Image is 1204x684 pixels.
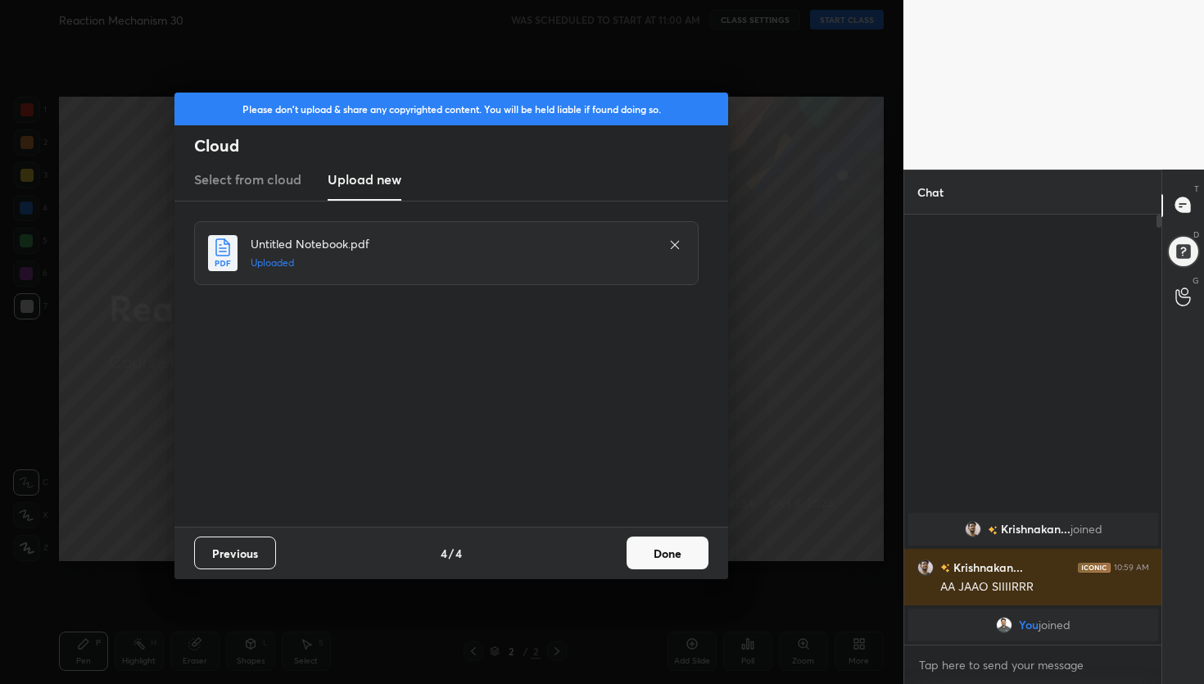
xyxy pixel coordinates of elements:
[1070,523,1102,536] span: joined
[904,170,957,214] p: Chat
[174,93,728,125] div: Please don't upload & share any copyrighted content. You will be held liable if found doing so.
[1000,523,1070,536] span: Krishnakan...
[1114,562,1149,572] div: 10:59 AM
[455,545,462,562] h4: 4
[904,510,1162,645] div: grid
[987,525,997,534] img: no-rating-badge.077c3623.svg
[441,545,447,562] h4: 4
[251,256,652,270] h5: Uploaded
[1078,562,1111,572] img: iconic-dark.1390631f.png
[996,617,1012,633] img: e5c6b02f252e48818ca969f1ceb0ca82.jpg
[627,537,708,569] button: Done
[940,579,1149,596] div: AA JAAO SIIIIRRR
[1193,229,1199,241] p: D
[917,559,934,575] img: 1881b24753b541a89cf93938dacf6847.jpg
[194,537,276,569] button: Previous
[328,170,401,189] h3: Upload new
[1019,618,1039,632] span: You
[1194,183,1199,195] p: T
[1039,618,1070,632] span: joined
[194,135,728,156] h2: Cloud
[251,235,652,252] h4: Untitled Notebook.pdf
[940,564,950,573] img: no-rating-badge.077c3623.svg
[449,545,454,562] h4: /
[964,521,980,537] img: 1881b24753b541a89cf93938dacf6847.jpg
[950,559,1023,576] h6: Krishnakan...
[1193,274,1199,287] p: G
